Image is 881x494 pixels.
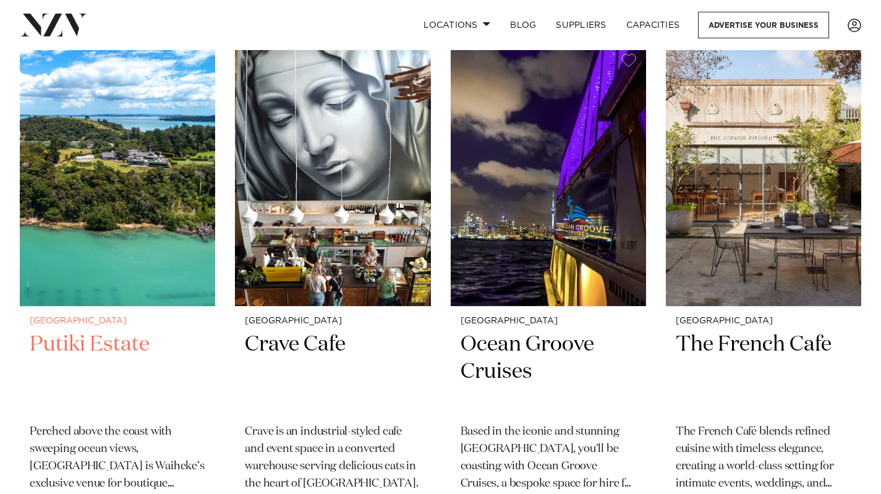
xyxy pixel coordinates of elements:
[461,317,636,326] small: [GEOGRAPHIC_DATA]
[20,44,215,306] img: Aerial view of Putiki Estate on Waiheke Island
[461,424,636,493] p: Based in the iconic and stunning [GEOGRAPHIC_DATA], you'll be coasting with Ocean Groove Cruises,...
[245,331,420,414] h2: Crave Cafe
[20,14,87,36] img: nzv-logo.png
[245,317,420,326] small: [GEOGRAPHIC_DATA]
[676,424,851,493] p: The French Café blends refined cuisine with timeless elegance, creating a world-class setting for...
[616,12,690,38] a: Capacities
[676,317,851,326] small: [GEOGRAPHIC_DATA]
[676,331,851,414] h2: The French Cafe
[245,424,420,493] p: Crave is an industrial-styled cafe and event space in a converted warehouse serving delicious eat...
[30,317,205,326] small: [GEOGRAPHIC_DATA]
[500,12,546,38] a: BLOG
[698,12,829,38] a: Advertise your business
[546,12,616,38] a: SUPPLIERS
[30,331,205,414] h2: Putiki Estate
[461,331,636,414] h2: Ocean Groove Cruises
[30,424,205,493] p: Perched above the coast with sweeping ocean views, [GEOGRAPHIC_DATA] is Waiheke’s exclusive venue...
[414,12,500,38] a: Locations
